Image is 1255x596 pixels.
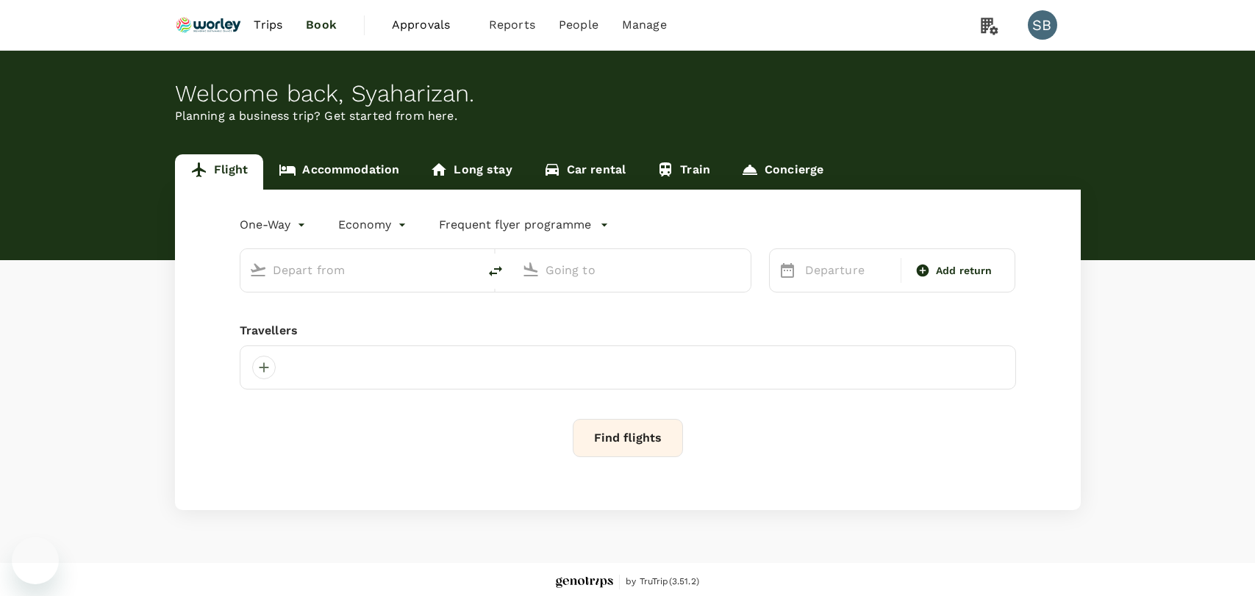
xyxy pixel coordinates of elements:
p: Departure [805,262,892,279]
button: Open [740,268,743,271]
span: Trips [254,16,282,34]
span: People [559,16,598,34]
a: Flight [175,154,264,190]
button: Frequent flyer programme [439,216,609,234]
div: One-Way [240,213,309,237]
button: Open [468,268,471,271]
div: Welcome back , Syaharizan . [175,80,1081,107]
iframe: Button to launch messaging window [12,537,59,584]
span: Manage [622,16,667,34]
button: delete [478,254,513,289]
span: Add return [936,263,993,279]
span: Book [306,16,337,34]
a: Long stay [415,154,527,190]
span: Approvals [392,16,465,34]
input: Depart from [273,259,447,281]
div: Economy [338,213,410,237]
a: Concierge [726,154,839,190]
span: by TruTrip ( 3.51.2 ) [626,575,699,589]
span: Reports [489,16,535,34]
img: Ranhill Worley Sdn Bhd [175,9,243,41]
div: Travellers [240,322,1016,340]
img: Genotrips - ALL [556,577,613,588]
a: Accommodation [263,154,415,190]
a: Train [641,154,726,190]
input: Going to [546,259,720,281]
p: Planning a business trip? Get started from here. [175,107,1081,125]
p: Frequent flyer programme [439,216,591,234]
button: Find flights [573,419,683,457]
a: Car rental [528,154,642,190]
div: SB [1028,10,1057,40]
